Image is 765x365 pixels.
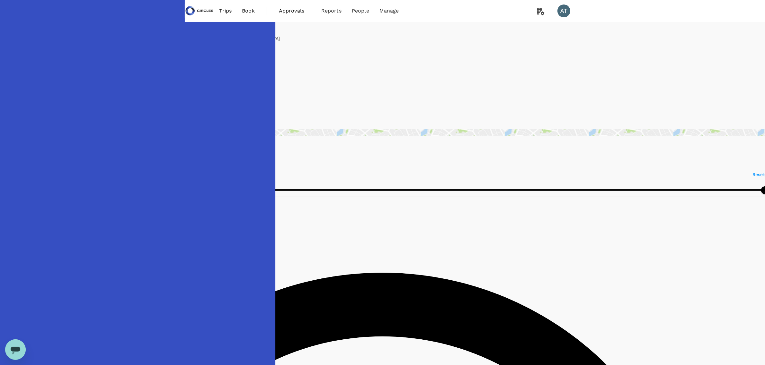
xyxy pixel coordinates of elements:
span: People [352,7,369,15]
iframe: Button to launch messaging window [5,339,26,360]
h6: Your Hotel Details [185,22,581,26]
span: Trips [219,7,232,15]
div: Check in [185,42,581,51]
span: Manage [379,7,399,15]
div: Check out [185,58,581,67]
div: Edit [185,115,581,124]
span: Book [242,7,255,15]
div: [GEOGRAPHIC_DATA], [GEOGRAPHIC_DATA] [185,35,581,42]
div: 1 [185,90,581,99]
span: Approvals [279,7,311,15]
div: AT [557,4,570,17]
span: Reports [321,7,342,15]
div: 0 [185,74,581,83]
div: Location [185,26,581,35]
span: Reset [752,172,765,177]
img: Circles [185,4,214,18]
